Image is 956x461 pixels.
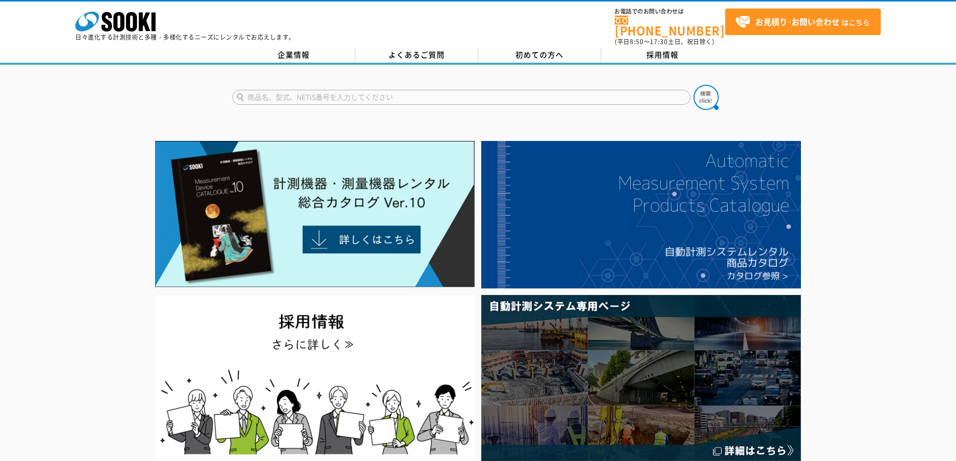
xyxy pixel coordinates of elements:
[601,48,724,63] a: 採用情報
[515,49,564,60] span: 初めての方へ
[615,9,725,15] span: お電話でのお問い合わせは
[232,90,691,105] input: 商品名、型式、NETIS番号を入力してください
[155,141,475,287] img: Catalog Ver10
[155,295,475,461] img: SOOKI recruit
[735,15,870,30] span: はこちら
[650,37,668,46] span: 17:30
[694,85,719,110] img: btn_search.png
[755,16,840,28] strong: お見積り･お問い合わせ
[478,48,601,63] a: 初めての方へ
[630,37,644,46] span: 8:50
[481,295,801,461] img: 自動計測システム専用ページ
[481,141,801,288] img: 自動計測システムカタログ
[355,48,478,63] a: よくあるご質問
[725,9,881,35] a: お見積り･お問い合わせはこちら
[615,37,714,46] span: (平日 ～ 土日、祝日除く)
[75,34,295,40] p: 日々進化する計測技術と多種・多様化するニーズにレンタルでお応えします。
[232,48,355,63] a: 企業情報
[615,16,725,36] a: [PHONE_NUMBER]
